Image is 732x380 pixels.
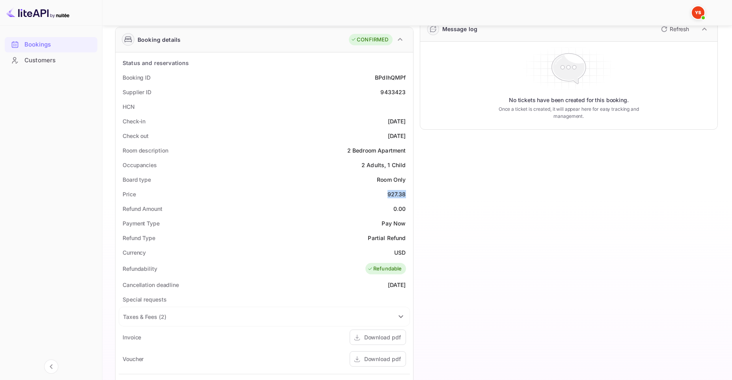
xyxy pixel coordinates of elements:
[5,53,97,67] a: Customers
[388,117,406,125] div: [DATE]
[382,219,406,227] div: Pay Now
[123,313,166,321] div: Taxes & Fees ( 2 )
[351,36,388,44] div: CONFIRMED
[123,205,162,213] div: Refund Amount
[24,56,93,65] div: Customers
[388,281,406,289] div: [DATE]
[364,355,401,363] div: Download pdf
[361,161,406,169] div: 2 Adults, 1 Child
[6,6,69,19] img: LiteAPI logo
[388,132,406,140] div: [DATE]
[44,360,58,374] button: Collapse navigation
[380,88,406,96] div: 9433423
[656,23,692,35] button: Refresh
[138,35,181,44] div: Booking details
[442,25,478,33] div: Message log
[123,355,143,363] div: Voucher
[670,25,689,33] p: Refresh
[123,117,145,125] div: Check-in
[377,175,406,184] div: Room Only
[123,190,136,198] div: Price
[375,73,406,82] div: BPdIhQMPf
[123,234,155,242] div: Refund Type
[123,88,151,96] div: Supplier ID
[123,281,179,289] div: Cancellation deadline
[123,295,166,304] div: Special requests
[387,190,406,198] div: 927.38
[364,333,401,341] div: Download pdf
[367,265,402,273] div: Refundable
[123,175,151,184] div: Board type
[123,265,157,273] div: Refundability
[119,307,410,326] div: Taxes & Fees (2)
[5,53,97,68] div: Customers
[123,161,157,169] div: Occupancies
[123,102,135,111] div: HCN
[692,6,704,19] img: Yandex Support
[509,96,629,104] p: No tickets have been created for this booking.
[123,73,151,82] div: Booking ID
[123,146,168,155] div: Room description
[393,205,406,213] div: 0.00
[5,37,97,52] a: Bookings
[368,234,406,242] div: Partial Refund
[123,132,149,140] div: Check out
[123,333,141,341] div: Invoice
[123,59,189,67] div: Status and reservations
[123,248,146,257] div: Currency
[123,219,160,227] div: Payment Type
[394,248,406,257] div: USD
[24,40,93,49] div: Bookings
[489,106,649,120] p: Once a ticket is created, it will appear here for easy tracking and management.
[347,146,406,155] div: 2 Bedroom Apartment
